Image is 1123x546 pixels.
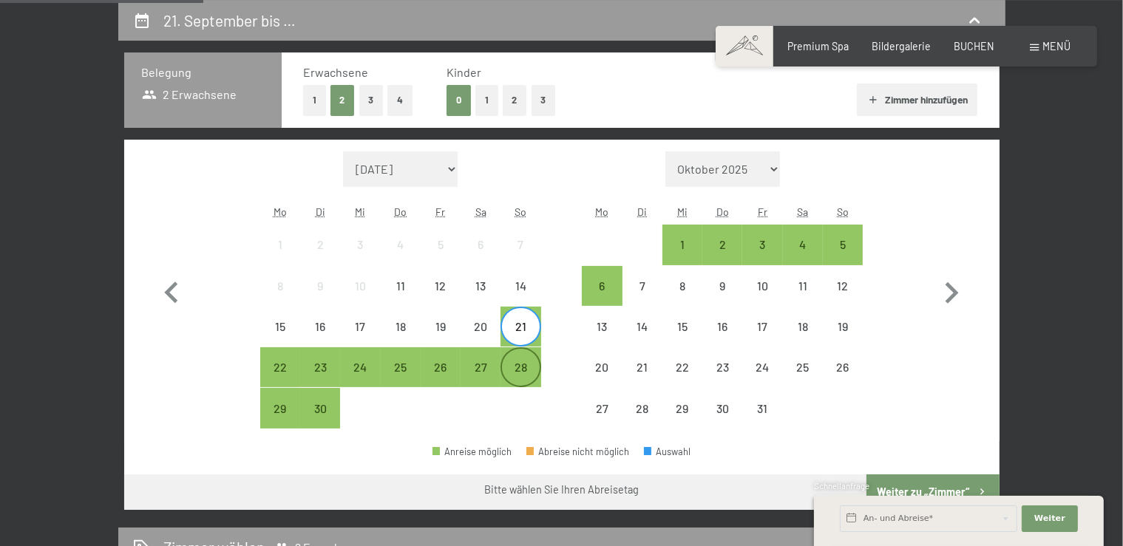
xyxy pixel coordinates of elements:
[421,347,461,387] div: Abreise möglich
[622,347,662,387] div: Abreise nicht möglich
[260,225,300,265] div: Abreise nicht möglich
[340,266,380,306] div: Abreise nicht möglich
[382,361,419,398] div: 25
[622,307,662,347] div: Abreise nicht möglich
[461,266,501,306] div: Abreise nicht möglich
[340,307,380,347] div: Abreise nicht möglich
[583,403,620,440] div: 27
[316,205,325,218] abbr: Dienstag
[582,307,622,347] div: Abreise nicht möglich
[262,403,299,440] div: 29
[837,205,849,218] abbr: Sonntag
[662,266,702,306] div: Abreise nicht möglich
[262,280,299,317] div: 8
[824,280,861,317] div: 12
[583,321,620,358] div: 13
[163,11,296,30] h2: 21. September bis …
[432,447,512,457] div: Anreise möglich
[260,347,300,387] div: Abreise möglich
[664,239,701,276] div: 1
[784,239,821,276] div: 4
[583,361,620,398] div: 20
[664,403,701,440] div: 29
[303,85,326,115] button: 1
[783,225,823,265] div: Abreise möglich
[503,85,527,115] button: 2
[340,347,380,387] div: Abreise möglich
[342,280,379,317] div: 10
[1034,513,1065,525] span: Weiter
[300,388,340,428] div: Tue Sep 30 2025
[744,361,781,398] div: 24
[930,151,973,429] button: Nächster Monat
[300,225,340,265] div: Tue Sep 02 2025
[260,225,300,265] div: Mon Sep 01 2025
[274,205,287,218] abbr: Montag
[382,321,419,358] div: 18
[330,85,355,115] button: 2
[954,40,994,52] span: BUCHEN
[583,280,620,317] div: 6
[814,481,869,491] span: Schnellanfrage
[382,280,419,317] div: 11
[872,40,931,52] a: Bildergalerie
[381,225,421,265] div: Thu Sep 04 2025
[302,239,339,276] div: 2
[742,388,782,428] div: Abreise nicht möglich
[662,225,702,265] div: Wed Oct 01 2025
[823,266,863,306] div: Abreise nicht möglich
[532,85,556,115] button: 3
[797,205,808,218] abbr: Samstag
[461,225,501,265] div: Abreise nicht möglich
[702,266,742,306] div: Abreise nicht möglich
[662,347,702,387] div: Wed Oct 22 2025
[662,307,702,347] div: Abreise nicht möglich
[394,205,407,218] abbr: Donnerstag
[340,225,380,265] div: Abreise nicht möglich
[824,239,861,276] div: 5
[644,447,691,457] div: Auswahl
[582,347,622,387] div: Mon Oct 20 2025
[744,321,781,358] div: 17
[262,361,299,398] div: 22
[461,347,501,387] div: Abreise möglich
[303,65,368,79] span: Erwachsene
[501,307,540,347] div: Abreise möglich
[142,86,237,103] span: 2 Erwachsene
[664,321,701,358] div: 15
[823,347,863,387] div: Abreise nicht möglich
[300,347,340,387] div: Tue Sep 23 2025
[582,388,622,428] div: Mon Oct 27 2025
[421,225,461,265] div: Abreise nicht möglich
[359,85,384,115] button: 3
[262,239,299,276] div: 1
[302,361,339,398] div: 23
[342,321,379,358] div: 17
[622,307,662,347] div: Tue Oct 14 2025
[704,403,741,440] div: 30
[622,266,662,306] div: Tue Oct 07 2025
[664,280,701,317] div: 8
[622,266,662,306] div: Abreise nicht möglich
[302,403,339,440] div: 30
[744,239,781,276] div: 3
[300,347,340,387] div: Abreise möglich
[526,447,630,457] div: Abreise nicht möglich
[435,205,445,218] abbr: Freitag
[662,388,702,428] div: Abreise nicht möglich
[501,347,540,387] div: Abreise möglich
[582,388,622,428] div: Abreise nicht möglich
[702,266,742,306] div: Thu Oct 09 2025
[300,225,340,265] div: Abreise nicht möglich
[783,347,823,387] div: Sat Oct 25 2025
[462,321,499,358] div: 20
[824,361,861,398] div: 26
[582,307,622,347] div: Mon Oct 13 2025
[582,266,622,306] div: Abreise möglich
[502,321,539,358] div: 21
[421,307,461,347] div: Fri Sep 19 2025
[783,266,823,306] div: Abreise nicht möglich
[461,347,501,387] div: Sat Sep 27 2025
[355,205,365,218] abbr: Mittwoch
